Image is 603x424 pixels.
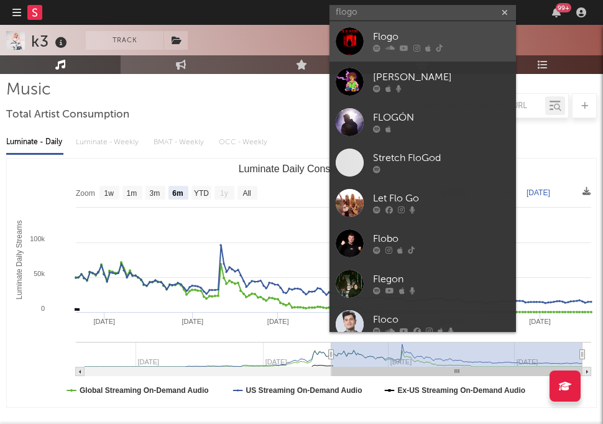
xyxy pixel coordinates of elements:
div: Flegon [373,272,510,287]
a: Flobo [329,223,516,264]
a: Flegon [329,264,516,304]
a: FLOGÓN [329,102,516,142]
div: Flobo [373,232,510,247]
text: Ex-US Streaming On-Demand Audio [398,386,526,395]
text: YTD [194,189,209,198]
text: Luminate Daily Consumption [239,164,366,174]
text: 3m [150,189,160,198]
text: [DATE] [527,188,550,197]
div: 99 + [556,3,571,12]
a: Stretch FloGod [329,142,516,183]
div: k3 [31,31,70,52]
div: Let Flo Go [373,191,510,206]
a: Flogo [329,21,516,62]
text: [DATE] [267,318,289,325]
text: Luminate Daily Streams [15,220,24,299]
text: 1w [104,189,114,198]
button: Track [86,31,163,50]
text: US Streaming On-Demand Audio [246,386,362,395]
text: Zoom [76,189,95,198]
div: Stretch FloGod [373,151,510,166]
div: Luminate - Daily [6,132,63,153]
div: Flogo [373,30,510,45]
text: [DATE] [93,318,115,325]
text: Global Streaming On-Demand Audio [80,386,209,395]
text: [DATE] [529,318,551,325]
text: 100k [30,235,45,242]
button: 99+ [552,7,561,17]
div: FLOGÓN [373,111,510,126]
div: Floco [373,313,510,328]
span: Music [6,83,51,98]
text: 6m [172,189,183,198]
text: 0 [41,305,45,312]
input: Search for artists [329,5,516,21]
div: [PERSON_NAME] [373,70,510,85]
a: [PERSON_NAME] [329,62,516,102]
text: All [242,189,251,198]
text: 50k [34,270,45,277]
text: 1m [127,189,137,198]
text: [DATE] [182,318,203,325]
a: Floco [329,304,516,344]
svg: Luminate Daily Consumption [7,159,597,407]
a: Let Flo Go [329,183,516,223]
text: 1y [220,189,228,198]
